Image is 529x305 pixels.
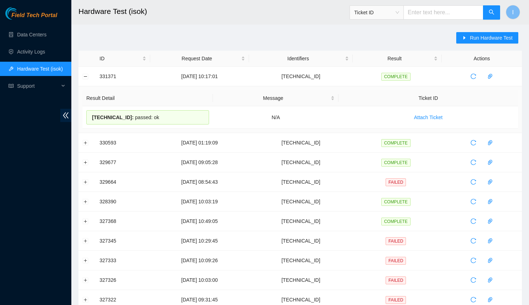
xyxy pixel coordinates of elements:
span: Ticket ID [354,7,399,18]
span: paper-clip [485,159,495,165]
th: Ticket ID [339,90,518,106]
button: Expand row [83,199,88,204]
span: FAILED [386,178,406,186]
button: paper-clip [484,196,496,207]
td: 327333 [96,251,150,270]
span: COMPLETE [381,73,411,81]
button: paper-clip [484,255,496,266]
span: paper-clip [485,140,495,146]
button: paper-clip [484,176,496,188]
span: paper-clip [485,73,495,79]
td: [DATE] 10:17:01 [150,67,249,86]
td: 329664 [96,172,150,192]
span: FAILED [386,257,406,265]
span: paper-clip [485,179,495,185]
td: [DATE] 10:49:05 [150,212,249,231]
td: 328390 [96,192,150,212]
td: 327326 [96,270,150,290]
span: Field Tech Portal [11,12,57,19]
button: reload [468,176,479,188]
td: [TECHNICAL_ID] [249,231,353,251]
span: reload [468,258,479,263]
a: Akamai TechnologiesField Tech Portal [5,13,57,22]
button: caret-rightRun Hardware Test [456,32,518,44]
button: Expand row [83,218,88,224]
span: Attach Ticket [414,113,442,121]
img: Akamai Technologies [5,7,36,20]
td: [TECHNICAL_ID] [249,251,353,270]
span: caret-right [462,35,467,41]
button: reload [468,71,479,82]
td: [TECHNICAL_ID] [249,212,353,231]
button: Collapse row [83,73,88,79]
span: COMPLETE [381,218,411,225]
button: paper-clip [484,274,496,286]
button: Expand row [83,159,88,165]
button: reload [468,215,479,227]
input: Enter text here... [403,5,483,20]
span: paper-clip [485,238,495,244]
td: [DATE] 10:03:00 [150,270,249,290]
span: [TECHNICAL_ID] : [92,115,134,120]
td: [TECHNICAL_ID] [249,133,353,153]
button: reload [468,274,479,286]
button: paper-clip [484,235,496,246]
button: reload [468,235,479,246]
td: [DATE] 01:19:09 [150,133,249,153]
td: [TECHNICAL_ID] [249,67,353,86]
button: Expand row [83,140,88,146]
span: reload [468,73,479,79]
button: paper-clip [484,215,496,227]
td: [DATE] 10:03:19 [150,192,249,212]
button: I [506,5,520,19]
span: search [489,9,494,16]
td: [TECHNICAL_ID] [249,192,353,212]
td: [DATE] 08:54:43 [150,172,249,192]
button: reload [468,137,479,148]
td: 331371 [96,67,150,86]
span: reload [468,297,479,303]
button: Expand row [83,238,88,244]
span: reload [468,238,479,244]
a: Hardware Test (isok) [17,66,63,72]
span: paper-clip [485,297,495,303]
button: Expand row [83,179,88,185]
span: FAILED [386,276,406,284]
span: reload [468,140,479,146]
td: 329677 [96,153,150,172]
td: [DATE] 10:09:26 [150,251,249,270]
span: reload [468,159,479,165]
span: paper-clip [485,218,495,224]
a: Activity Logs [17,49,45,55]
td: 327368 [96,212,150,231]
button: search [483,5,500,20]
span: COMPLETE [381,159,411,167]
span: reload [468,199,479,204]
button: paper-clip [484,157,496,168]
td: N/A [213,106,339,129]
a: Data Centers [17,32,46,37]
span: double-left [60,109,71,122]
td: [DATE] 10:29:45 [150,231,249,251]
span: Run Hardware Test [470,34,513,42]
div: passed: ok [86,110,209,124]
span: Support [17,79,59,93]
span: paper-clip [485,199,495,204]
th: Actions [442,51,522,67]
td: [TECHNICAL_ID] [249,270,353,290]
button: reload [468,196,479,207]
td: [TECHNICAL_ID] [249,153,353,172]
th: Result Detail [82,90,213,106]
button: paper-clip [484,137,496,148]
td: [DATE] 09:05:28 [150,153,249,172]
button: Expand row [83,297,88,303]
span: COMPLETE [381,139,411,147]
span: FAILED [386,296,406,304]
button: Attach Ticket [408,112,448,123]
td: [TECHNICAL_ID] [249,172,353,192]
span: reload [468,277,479,283]
button: Expand row [83,277,88,283]
button: reload [468,157,479,168]
td: 330593 [96,133,150,153]
span: reload [468,218,479,224]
